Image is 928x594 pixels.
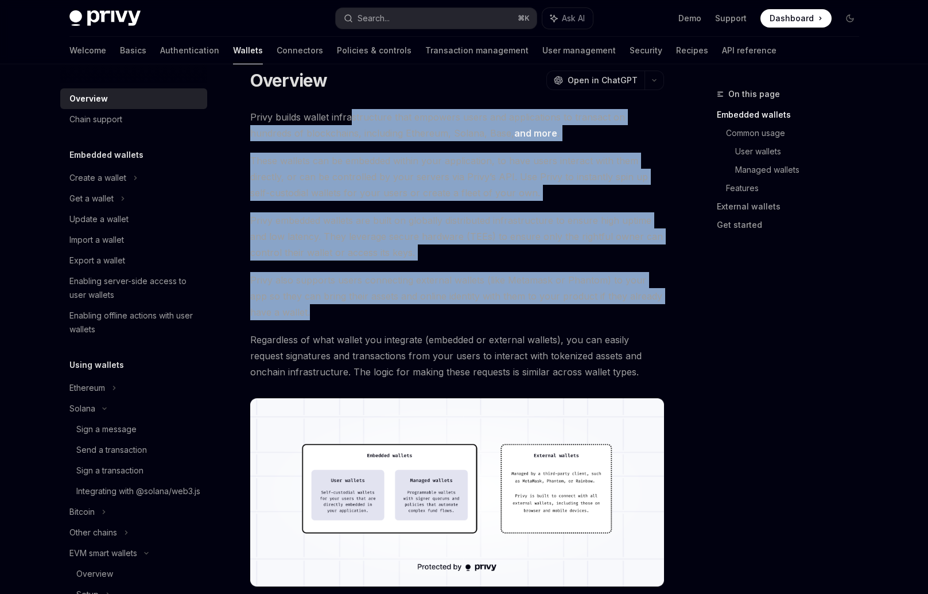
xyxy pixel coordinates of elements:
div: Integrating with @solana/web3.js [76,484,200,498]
a: and more [514,127,557,139]
a: Send a transaction [60,440,207,460]
a: Security [630,37,662,64]
span: ⌘ K [518,14,530,23]
button: Search...⌘K [336,8,537,29]
a: Support [715,13,747,24]
div: EVM smart wallets [69,546,137,560]
div: Enabling server-side access to user wallets [69,274,200,302]
a: Features [726,179,868,197]
div: Search... [358,11,390,25]
span: Regardless of what wallet you integrate (embedded or external wallets), you can easily request si... [250,332,664,380]
div: Create a wallet [69,171,126,185]
a: Welcome [69,37,106,64]
div: Chain support [69,112,122,126]
div: Send a transaction [76,443,147,457]
a: Authentication [160,37,219,64]
a: Overview [60,88,207,109]
span: Privy builds wallet infrastructure that empowers users and applications to transact on hundreds o... [250,109,664,141]
a: User wallets [735,142,868,161]
a: Sign a transaction [60,460,207,481]
a: Policies & controls [337,37,411,64]
a: API reference [722,37,776,64]
div: Ethereum [69,381,105,395]
h5: Embedded wallets [69,148,143,162]
a: Import a wallet [60,230,207,250]
span: Privy embedded wallets are built on globally distributed infrastructure to ensure high uptime and... [250,212,664,261]
div: Overview [76,567,113,581]
div: Enabling offline actions with user wallets [69,309,200,336]
a: Overview [60,564,207,584]
div: Import a wallet [69,233,124,247]
a: Connectors [277,37,323,64]
span: Ask AI [562,13,585,24]
div: Solana [69,402,95,416]
div: Sign a message [76,422,137,436]
div: Sign a transaction [76,464,143,477]
a: Common usage [726,124,868,142]
span: Open in ChatGPT [568,75,638,86]
button: Ask AI [542,8,593,29]
a: Managed wallets [735,161,868,179]
span: These wallets can be embedded within your application, to have users interact with them directly,... [250,153,664,201]
a: Integrating with @solana/web3.js [60,481,207,502]
button: Open in ChatGPT [546,71,644,90]
a: Enabling server-side access to user wallets [60,271,207,305]
a: Export a wallet [60,250,207,271]
span: On this page [728,87,780,101]
a: Transaction management [425,37,529,64]
a: Get started [717,216,868,234]
h1: Overview [250,70,328,91]
h5: Using wallets [69,358,124,372]
div: Bitcoin [69,505,95,519]
img: dark logo [69,10,141,26]
a: Chain support [60,109,207,130]
a: Update a wallet [60,209,207,230]
a: Recipes [676,37,708,64]
a: External wallets [717,197,868,216]
div: Overview [69,92,108,106]
a: Embedded wallets [717,106,868,124]
span: Privy also supports users connecting external wallets (like Metamask or Phantom) to your app so t... [250,272,664,320]
a: Sign a message [60,419,207,440]
div: Export a wallet [69,254,125,267]
a: Dashboard [760,9,832,28]
span: Dashboard [770,13,814,24]
div: Other chains [69,526,117,539]
a: Wallets [233,37,263,64]
a: Demo [678,13,701,24]
a: User management [542,37,616,64]
a: Enabling offline actions with user wallets [60,305,207,340]
a: Basics [120,37,146,64]
button: Toggle dark mode [841,9,859,28]
img: images/walletoverview.png [250,398,664,587]
div: Get a wallet [69,192,114,205]
div: Update a wallet [69,212,129,226]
